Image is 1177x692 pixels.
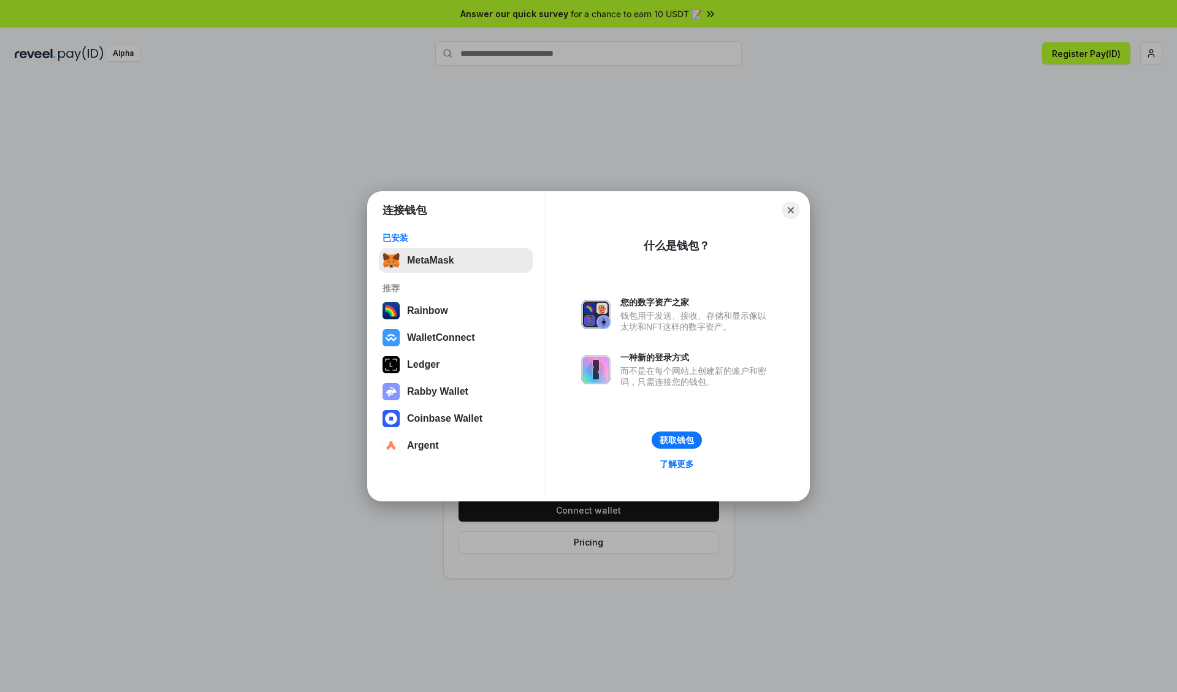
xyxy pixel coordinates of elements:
[407,305,448,316] div: Rainbow
[379,298,533,323] button: Rainbow
[620,365,772,387] div: 而不是在每个网站上创建新的账户和密码，只需连接您的钱包。
[644,238,710,253] div: 什么是钱包？
[383,302,400,319] img: svg+xml,%3Csvg%20width%3D%22120%22%20height%3D%22120%22%20viewBox%3D%220%200%20120%20120%22%20fil...
[383,203,427,218] h1: 连接钱包
[383,356,400,373] img: svg+xml,%3Csvg%20xmlns%3D%22http%3A%2F%2Fwww.w3.org%2F2000%2Fsvg%22%20width%3D%2228%22%20height%3...
[383,410,400,427] img: svg+xml,%3Csvg%20width%3D%2228%22%20height%3D%2228%22%20viewBox%3D%220%200%2028%2028%22%20fill%3D...
[379,379,533,404] button: Rabby Wallet
[383,383,400,400] img: svg+xml,%3Csvg%20xmlns%3D%22http%3A%2F%2Fwww.w3.org%2F2000%2Fsvg%22%20fill%3D%22none%22%20viewBox...
[379,248,533,273] button: MetaMask
[660,435,694,446] div: 获取钱包
[407,332,475,343] div: WalletConnect
[581,355,611,384] img: svg+xml,%3Csvg%20xmlns%3D%22http%3A%2F%2Fwww.w3.org%2F2000%2Fsvg%22%20fill%3D%22none%22%20viewBox...
[407,413,482,424] div: Coinbase Wallet
[620,310,772,332] div: 钱包用于发送、接收、存储和显示像以太坊和NFT这样的数字资产。
[581,300,611,329] img: svg+xml,%3Csvg%20xmlns%3D%22http%3A%2F%2Fwww.w3.org%2F2000%2Fsvg%22%20fill%3D%22none%22%20viewBox...
[379,433,533,458] button: Argent
[652,456,701,472] a: 了解更多
[660,458,694,470] div: 了解更多
[383,329,400,346] img: svg+xml,%3Csvg%20width%3D%2228%22%20height%3D%2228%22%20viewBox%3D%220%200%2028%2028%22%20fill%3D...
[652,432,702,449] button: 获取钱包
[620,352,772,363] div: 一种新的登录方式
[407,255,454,266] div: MetaMask
[620,297,772,308] div: 您的数字资产之家
[383,437,400,454] img: svg+xml,%3Csvg%20width%3D%2228%22%20height%3D%2228%22%20viewBox%3D%220%200%2028%2028%22%20fill%3D...
[407,386,468,397] div: Rabby Wallet
[782,202,799,219] button: Close
[383,252,400,269] img: svg+xml,%3Csvg%20fill%3D%22none%22%20height%3D%2233%22%20viewBox%3D%220%200%2035%2033%22%20width%...
[407,359,440,370] div: Ledger
[379,406,533,431] button: Coinbase Wallet
[383,232,529,243] div: 已安装
[407,440,439,451] div: Argent
[379,352,533,377] button: Ledger
[383,283,529,294] div: 推荐
[379,325,533,350] button: WalletConnect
